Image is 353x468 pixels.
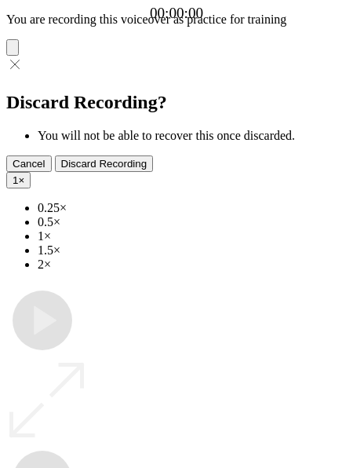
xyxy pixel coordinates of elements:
button: Discard Recording [55,155,154,172]
h2: Discard Recording? [6,92,347,113]
li: You will not be able to recover this once discarded. [38,129,347,143]
button: Cancel [6,155,52,172]
button: 1× [6,172,31,188]
a: 00:00:00 [150,5,203,22]
li: 0.5× [38,215,347,229]
span: 1 [13,174,18,186]
li: 1.5× [38,243,347,258]
li: 2× [38,258,347,272]
li: 0.25× [38,201,347,215]
li: 1× [38,229,347,243]
p: You are recording this voiceover as practice for training [6,13,347,27]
